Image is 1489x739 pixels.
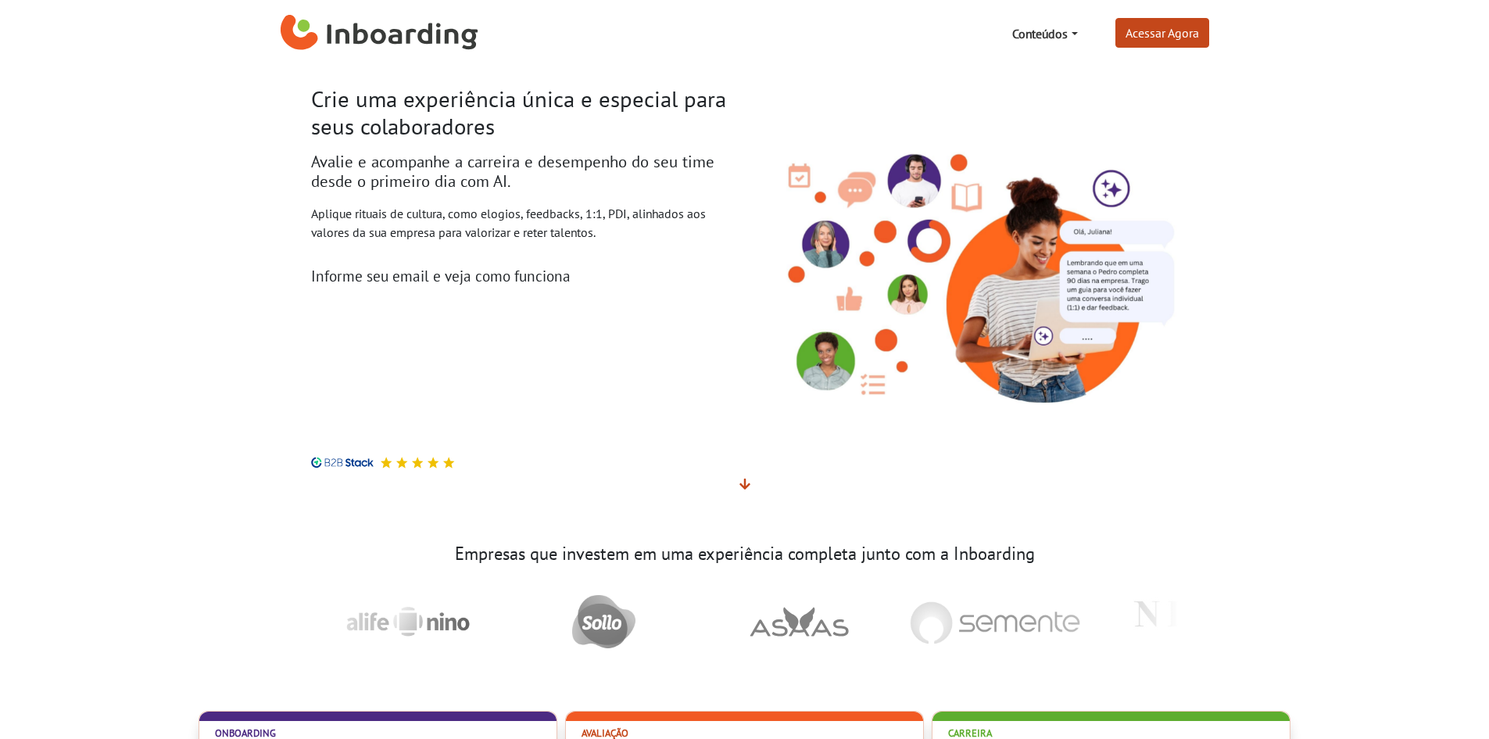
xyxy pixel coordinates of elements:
div: Avaliação 5 estrelas no B2B Stack [374,457,455,468]
h2: Carreira [948,727,1274,739]
h1: Crie uma experiência única e especial para seus colaboradores [311,86,733,140]
img: Avaliação 5 estrelas no B2B Stack [396,457,408,468]
img: Inboarding Home [281,10,478,57]
img: Semente Negocios [879,588,1075,656]
span: Veja mais detalhes abaixo [739,476,750,492]
img: Avaliação 5 estrelas no B2B Stack [427,457,439,468]
h3: Empresas que investem em uma experiência completa junto com a Inboarding [311,543,1179,565]
img: Avaliação 5 estrelas no B2B Stack [442,457,455,468]
img: Asaas [720,594,844,649]
img: Sollo Brasil [542,583,631,661]
a: Inboarding Home Page [281,6,478,61]
h2: Onboarding [215,727,541,739]
h2: Avaliação [582,727,907,739]
h2: Avalie e acompanhe a carreira e desempenho do seu time desde o primeiro dia com AI. [311,152,733,192]
p: Aplique rituais de cultura, como elogios, feedbacks, 1:1, PDI, alinhados aos valores da sua empre... [311,204,733,242]
img: Alife Nino [309,583,474,661]
img: B2B Stack logo [311,457,374,468]
a: Acessar Agora [1115,18,1209,48]
a: Conteúdos [1006,18,1083,49]
img: Inboarding - Rutuais de Cultura com Inteligência Ariticial. Feedback, conversas 1:1, PDI. [757,126,1179,410]
img: Avaliação 5 estrelas no B2B Stack [380,457,392,468]
img: Avaliação 5 estrelas no B2B Stack [411,457,424,468]
iframe: Form 0 [311,291,696,438]
h3: Informe seu email e veja como funciona [311,267,733,285]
